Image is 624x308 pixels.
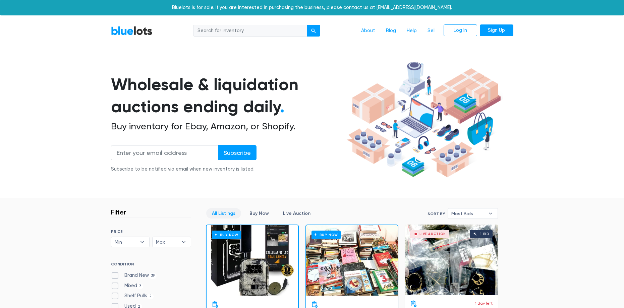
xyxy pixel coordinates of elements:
h3: Filter [111,208,126,216]
b: ▾ [135,237,149,247]
div: 1 bid [480,232,489,236]
h6: Buy Now [311,231,341,239]
h6: Buy Now [212,231,241,239]
h6: CONDITION [111,262,191,269]
label: Shelf Pulls [111,292,154,300]
a: Log In [444,24,477,37]
a: Blog [381,24,401,37]
label: Sort By [428,211,445,217]
span: Max [156,237,178,247]
a: Live Auction [277,208,316,219]
a: Live Auction 1 bid [405,225,498,295]
a: All Listings [206,208,241,219]
span: 39 [149,273,157,279]
h1: Wholesale & liquidation auctions ending daily [111,73,344,118]
a: Buy Now [244,208,275,219]
a: Help [401,24,422,37]
div: Live Auction [419,232,446,236]
b: ▾ [484,208,498,219]
img: hero-ee84e7d0318cb26816c560f6b4441b76977f77a177738b4e94f68c95b2b83dbb.png [344,59,503,181]
span: 3 [137,284,144,289]
a: Buy Now [207,225,298,296]
a: BlueLots [111,26,153,36]
a: Buy Now [306,225,398,296]
h6: PRICE [111,229,191,234]
span: . [280,97,284,117]
a: About [356,24,381,37]
b: ▾ [177,237,191,247]
label: Mixed [111,282,144,290]
a: Sell [422,24,441,37]
input: Subscribe [218,145,257,160]
span: Most Bids [451,208,485,219]
span: 2 [147,294,154,299]
span: Min [115,237,137,247]
a: Sign Up [480,24,513,37]
input: Search for inventory [193,25,307,37]
label: Brand New [111,272,157,279]
div: Subscribe to be notified via email when new inventory is listed. [111,166,257,173]
h2: Buy inventory for Ebay, Amazon, or Shopify. [111,121,344,132]
input: Enter your email address [111,145,218,160]
p: 1 day left [475,300,493,306]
